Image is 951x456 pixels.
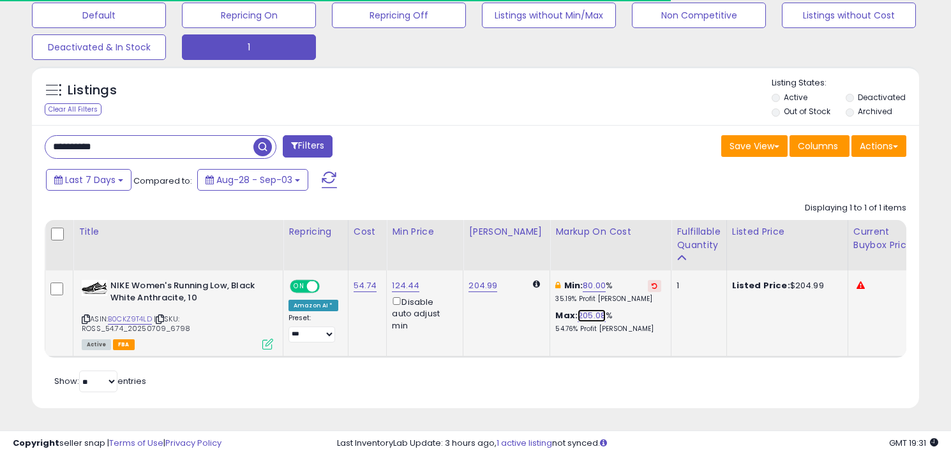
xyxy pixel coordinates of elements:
span: Show: entries [54,375,146,387]
div: 1 [677,280,716,291]
span: 2025-09-11 19:31 GMT [889,437,938,449]
button: Save View [721,135,788,157]
span: Compared to: [133,175,192,187]
a: 124.44 [392,279,419,292]
a: Terms of Use [109,437,163,449]
button: Aug-28 - Sep-03 [197,169,308,191]
button: Last 7 Days [46,169,131,191]
a: 54.74 [354,279,377,292]
div: Repricing [288,225,343,239]
div: Last InventoryLab Update: 3 hours ago, not synced. [337,438,939,450]
th: The percentage added to the cost of goods (COGS) that forms the calculator for Min & Max prices. [550,220,671,270]
a: 204.99 [468,279,497,292]
a: 1 active listing [497,437,552,449]
div: ASIN: [82,280,273,348]
button: Columns [790,135,850,157]
div: Markup on Cost [555,225,666,239]
p: Listing States: [772,77,919,89]
p: 35.19% Profit [PERSON_NAME] [555,295,661,304]
span: | SKU: ROSS_54.74_20250709_6798 [82,314,190,333]
span: All listings currently available for purchase on Amazon [82,339,111,350]
button: Listings without Min/Max [482,3,616,28]
button: Filters [283,135,333,158]
div: Preset: [288,314,338,342]
div: [PERSON_NAME] [468,225,544,239]
button: Repricing Off [332,3,466,28]
span: FBA [113,339,135,350]
label: Active [784,92,807,103]
b: NIKE Women's Running Low, Black White Anthracite, 10 [110,280,266,307]
div: Current Buybox Price [853,225,919,252]
div: Cost [354,225,382,239]
div: Title [79,225,278,239]
label: Archived [858,106,892,117]
img: 41bEhUgt7WL._SL40_.jpg [82,280,107,296]
button: Repricing On [182,3,316,28]
div: Min Price [392,225,458,239]
div: Fulfillable Quantity [677,225,721,252]
div: seller snap | | [13,438,221,450]
div: Clear All Filters [45,103,101,115]
div: Displaying 1 to 1 of 1 items [805,202,906,214]
a: Privacy Policy [165,437,221,449]
button: Actions [851,135,906,157]
label: Out of Stock [784,106,830,117]
div: $204.99 [732,280,838,291]
span: Aug-28 - Sep-03 [216,173,292,186]
b: Listed Price: [732,279,790,291]
button: Deactivated & In Stock [32,34,166,60]
b: Min: [564,279,583,291]
button: Non Competitive [632,3,766,28]
div: Disable auto adjust min [392,295,453,332]
label: Deactivated [858,92,906,103]
div: % [555,280,661,304]
button: 1 [182,34,316,60]
span: OFF [318,281,338,292]
a: 205.08 [578,309,606,322]
span: ON [291,281,307,292]
p: 54.76% Profit [PERSON_NAME] [555,325,661,334]
div: Listed Price [732,225,842,239]
div: % [555,310,661,334]
button: Listings without Cost [782,3,916,28]
div: Amazon AI * [288,300,338,311]
span: Columns [798,140,838,152]
a: 80.00 [583,279,606,292]
strong: Copyright [13,437,59,449]
span: Last 7 Days [65,173,116,186]
button: Default [32,3,166,28]
h5: Listings [68,82,117,99]
a: B0CKZ9T4LD [108,314,152,325]
b: Max: [555,309,578,321]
